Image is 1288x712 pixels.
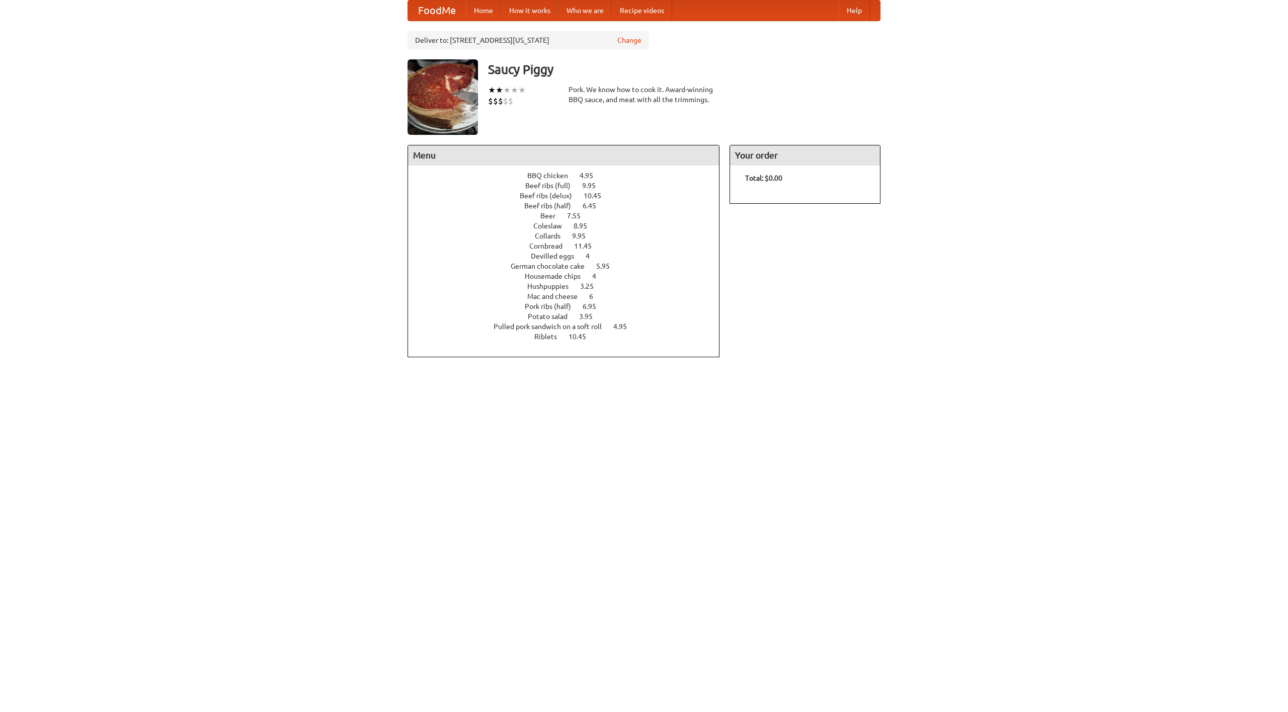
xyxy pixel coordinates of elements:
span: Beef ribs (delux) [520,192,582,200]
a: Pulled pork sandwich on a soft roll 4.95 [494,323,646,331]
a: Recipe videos [612,1,672,21]
a: FoodMe [408,1,466,21]
span: Beer [540,212,566,220]
span: Mac and cheese [527,292,588,300]
a: Home [466,1,501,21]
h4: Menu [408,145,719,166]
span: BBQ chicken [527,172,578,180]
li: ★ [503,85,511,96]
span: 4 [586,252,600,260]
img: angular.jpg [408,59,478,135]
span: Collards [535,232,571,240]
a: Who we are [558,1,612,21]
span: 4.95 [613,323,637,331]
a: Help [839,1,870,21]
span: 3.25 [580,282,604,290]
span: 6.95 [583,302,606,310]
a: Cornbread 11.45 [529,242,610,250]
span: Cornbread [529,242,573,250]
li: ★ [496,85,503,96]
a: Coleslaw 8.95 [533,222,606,230]
span: 8.95 [574,222,597,230]
span: Beef ribs (half) [524,202,581,210]
span: 9.95 [582,182,606,190]
span: 4.95 [580,172,603,180]
span: 10.45 [584,192,611,200]
span: Housemade chips [525,272,591,280]
a: Devilled eggs 4 [531,252,608,260]
a: Pork ribs (half) 6.95 [525,302,615,310]
span: 4 [592,272,606,280]
a: Housemade chips 4 [525,272,615,280]
a: Collards 9.95 [535,232,604,240]
span: 5.95 [596,262,620,270]
h4: Your order [730,145,880,166]
li: ★ [518,85,526,96]
a: How it works [501,1,558,21]
span: Coleslaw [533,222,572,230]
span: 6 [589,292,603,300]
a: Potato salad 3.95 [528,312,611,321]
span: 9.95 [572,232,596,240]
span: Potato salad [528,312,578,321]
a: Change [617,35,641,45]
a: Beer 7.55 [540,212,599,220]
a: Riblets 10.45 [534,333,605,341]
li: $ [503,96,508,107]
li: ★ [488,85,496,96]
li: ★ [511,85,518,96]
a: German chocolate cake 5.95 [511,262,628,270]
span: German chocolate cake [511,262,595,270]
a: Mac and cheese 6 [527,292,612,300]
span: Riblets [534,333,567,341]
a: Beef ribs (half) 6.45 [524,202,615,210]
span: 11.45 [574,242,602,250]
span: 3.95 [579,312,603,321]
span: 6.45 [583,202,606,210]
b: Total: $0.00 [745,174,782,182]
li: $ [493,96,498,107]
span: Devilled eggs [531,252,584,260]
li: $ [498,96,503,107]
span: 10.45 [569,333,596,341]
span: 7.55 [567,212,591,220]
h3: Saucy Piggy [488,59,880,80]
li: $ [488,96,493,107]
span: Beef ribs (full) [525,182,581,190]
a: BBQ chicken 4.95 [527,172,612,180]
li: $ [508,96,513,107]
div: Pork. We know how to cook it. Award-winning BBQ sauce, and meat with all the trimmings. [569,85,719,105]
span: Pork ribs (half) [525,302,581,310]
a: Beef ribs (delux) 10.45 [520,192,620,200]
div: Deliver to: [STREET_ADDRESS][US_STATE] [408,31,649,49]
a: Hushpuppies 3.25 [527,282,612,290]
a: Beef ribs (full) 9.95 [525,182,614,190]
span: Pulled pork sandwich on a soft roll [494,323,612,331]
span: Hushpuppies [527,282,579,290]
